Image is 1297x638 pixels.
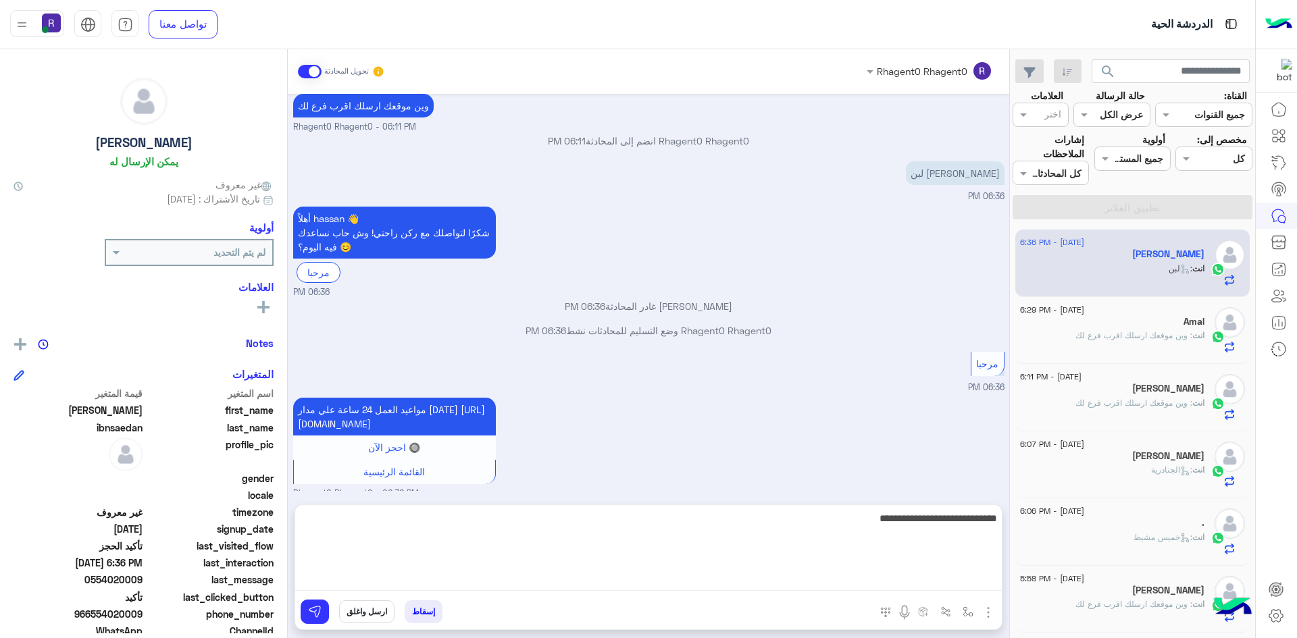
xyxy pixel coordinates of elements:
img: defaultAdmin.png [1215,307,1245,338]
span: اسم المتغير [145,386,274,400]
span: انت [1192,464,1204,475]
div: اختر [1044,107,1063,124]
span: profile_pic [145,437,274,469]
img: tab [118,17,133,32]
img: send attachment [980,604,996,620]
span: 2 [14,624,143,638]
span: : الجنادرية [1151,464,1192,475]
h6: العلامات [14,281,274,293]
span: انت [1192,398,1204,408]
span: [DATE] - 5:58 PM [1020,573,1084,585]
img: make a call [880,607,891,618]
button: تطبيق الفلاتر [1013,195,1252,219]
img: profile [14,16,30,33]
button: search [1092,59,1125,88]
h5: Amal [1184,316,1204,327]
span: phone_number [145,607,274,621]
img: WhatsApp [1211,531,1225,545]
span: 06:11 PM [548,135,586,147]
span: مرحبا [976,358,998,369]
small: تحويل المحادثة [324,66,369,77]
span: وين موقعك ارسلك اقرب فرع لك [1075,599,1192,609]
span: null [14,471,143,485]
span: تأكيد [14,590,143,604]
img: notes [38,339,49,350]
img: WhatsApp [1211,464,1225,478]
p: 20/8/2025, 6:11 PM [293,94,434,117]
span: 966554020009 [14,607,143,621]
div: مرحبا [297,262,340,283]
span: [DATE] - 6:06 PM [1020,505,1084,517]
img: create order [918,606,929,617]
span: تأكيد الحجز [14,539,143,553]
img: tab [80,17,96,32]
span: timezone [145,505,274,519]
img: select flow [963,606,973,617]
h6: المتغيرات [232,368,274,380]
span: Rhagent0 Rhagent0 - 06:36 PM [293,487,419,500]
h5: محمد [1132,450,1204,462]
img: defaultAdmin.png [1215,240,1245,270]
span: last_interaction [145,556,274,570]
span: القائمة الرئيسية [363,466,425,477]
img: tab [1223,16,1240,32]
label: العلامات [1031,88,1063,103]
span: 06:36 PM [565,300,605,312]
img: Trigger scenario [940,606,951,617]
h6: يمكن الإرسال له [109,155,178,167]
h5: hassan ibnsaedan [1132,248,1204,260]
span: first_name [145,403,274,417]
span: ChannelId [145,624,274,638]
p: Rhagent0 Rhagent0 وضع التسليم للمحادثات نشط [293,323,1004,338]
span: ibnsaedan [14,421,143,435]
button: ارسل واغلق [339,600,395,623]
span: [DATE] - 6:29 PM [1020,304,1084,316]
img: Logo [1265,10,1292,38]
label: إشارات الملاحظات [1013,132,1084,161]
button: Trigger scenario [935,600,957,622]
span: وين موقعك ارسلك اقرب فرع لك [1075,330,1192,340]
button: إسقاط [405,600,442,623]
p: Rhagent0 Rhagent0 انضم إلى المحادثة [293,134,1004,148]
img: defaultAdmin.png [1215,442,1245,472]
span: Rhagent0 Rhagent0 - 06:11 PM [293,121,416,134]
img: send voice note [896,604,913,620]
span: 06:36 PM [968,382,1004,392]
span: last_name [145,421,274,435]
h6: Notes [246,337,274,349]
span: [DATE] - 6:07 PM [1020,438,1084,450]
span: last_visited_flow [145,539,274,553]
img: defaultAdmin.png [1215,508,1245,539]
a: tab [111,10,138,38]
span: تاريخ الأشتراك : [DATE] [167,192,260,206]
img: WhatsApp [1211,330,1225,344]
img: WhatsApp [1211,263,1225,276]
span: : خميس مشيط [1134,532,1192,542]
img: send message [308,605,322,618]
span: 0554020009 [14,573,143,587]
img: defaultAdmin.png [1215,576,1245,606]
span: 2025-08-20T08:43:55.815Z [14,522,143,536]
span: 2025-08-20T15:36:32.5403725Z [14,556,143,570]
label: أولوية [1142,132,1165,147]
span: gender [145,471,274,485]
span: 🔘 احجز الآن [368,442,420,453]
span: 06:36 PM [526,325,566,336]
span: locale [145,488,274,502]
img: WhatsApp [1211,397,1225,410]
span: انت [1192,330,1204,340]
p: 20/8/2025, 6:36 PM [293,207,496,259]
span: 06:36 PM [968,191,1004,201]
span: last_message [145,573,274,587]
h6: أولوية [249,221,274,234]
span: غير معروف [215,178,274,192]
span: 06:36 PM [293,286,330,299]
h5: . [1202,517,1204,529]
img: hulul-logo.png [1209,584,1256,631]
h5: Adil Mukhtar Bhisti [1132,585,1204,596]
label: مخصص إلى: [1197,132,1247,147]
label: القناة: [1224,88,1247,103]
span: search [1100,63,1116,80]
img: 322853014244696 [1268,59,1292,83]
span: انت [1192,263,1204,273]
